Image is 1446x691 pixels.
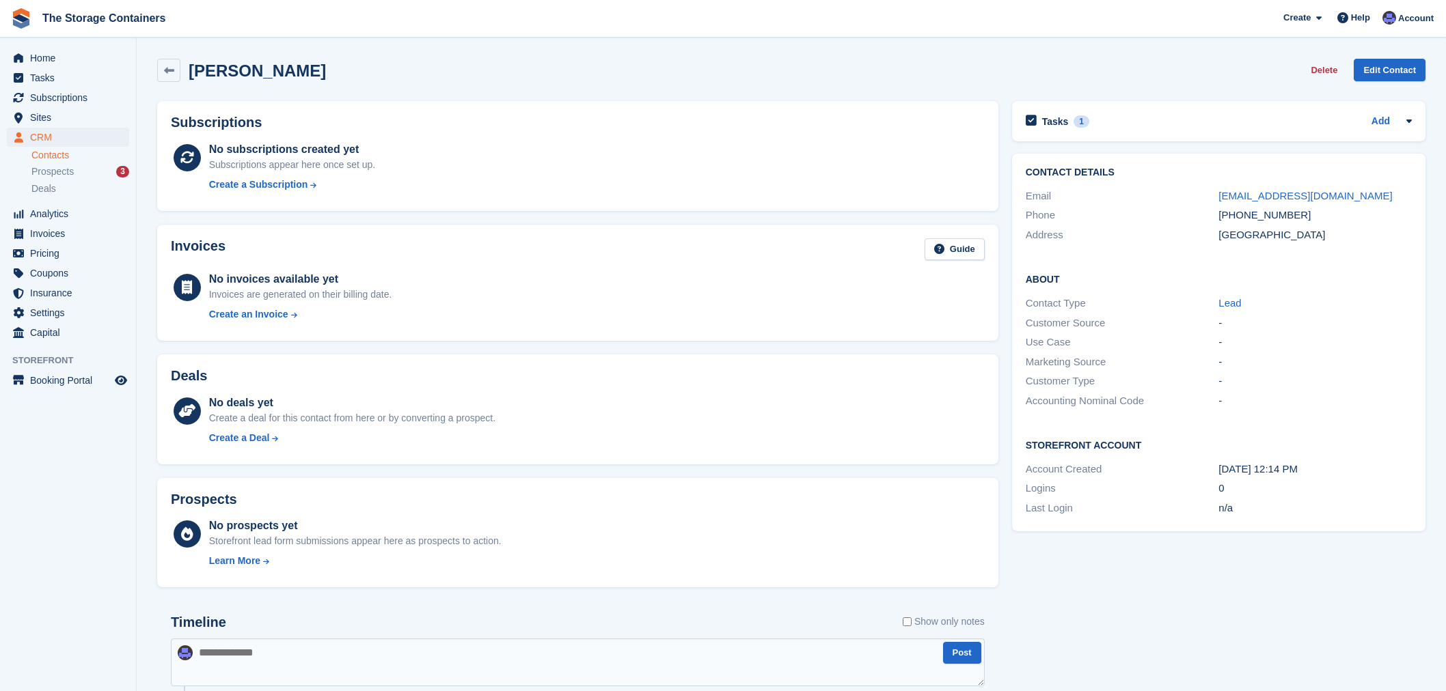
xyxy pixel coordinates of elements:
[209,287,392,302] div: Invoices are generated on their billing date.
[1026,354,1219,370] div: Marketing Source
[31,165,74,178] span: Prospects
[30,283,112,302] span: Insurance
[30,244,112,263] span: Pricing
[31,149,129,162] a: Contacts
[171,615,226,630] h2: Timeline
[30,108,112,127] span: Sites
[1354,59,1425,81] a: Edit Contact
[171,238,226,261] h2: Invoices
[1218,373,1412,389] div: -
[1042,115,1069,128] h2: Tasks
[209,178,376,192] a: Create a Subscription
[1026,315,1219,331] div: Customer Source
[31,182,129,196] a: Deals
[30,88,112,107] span: Subscriptions
[171,492,237,507] h2: Prospects
[209,554,260,568] div: Learn More
[171,115,985,130] h2: Subscriptions
[1026,208,1219,223] div: Phone
[209,158,376,172] div: Subscriptions appear here once set up.
[30,371,112,390] span: Booking Portal
[30,68,112,87] span: Tasks
[209,307,392,322] a: Create an Invoice
[30,128,112,147] span: CRM
[209,534,502,548] div: Storefront lead form submissions appear here as prospects to action.
[209,178,308,192] div: Create a Subscription
[1283,11,1311,25] span: Create
[1026,335,1219,350] div: Use Case
[1218,354,1412,370] div: -
[7,88,129,107] a: menu
[171,368,207,384] h2: Deals
[1218,393,1412,409] div: -
[943,642,981,664] button: Post
[1026,393,1219,409] div: Accounting Nominal Code
[7,303,129,322] a: menu
[7,371,129,390] a: menu
[209,395,495,411] div: No deals yet
[903,615,912,629] input: Show only notes
[7,68,129,87] a: menu
[7,224,129,243] a: menu
[7,244,129,263] a: menu
[209,518,502,534] div: No prospects yet
[209,431,270,445] div: Create a Deal
[1026,462,1219,477] div: Account Created
[1218,297,1241,309] a: Lead
[1218,227,1412,243] div: [GEOGRAPHIC_DATA]
[7,323,129,342] a: menu
[7,108,129,127] a: menu
[1026,188,1219,204] div: Email
[31,165,129,179] a: Prospects 3
[30,323,112,342] span: Capital
[1218,335,1412,350] div: -
[1218,208,1412,223] div: [PHONE_NUMBER]
[209,271,392,287] div: No invoices available yet
[30,224,112,243] span: Invoices
[189,61,326,80] h2: [PERSON_NAME]
[1026,481,1219,496] div: Logins
[1074,115,1089,128] div: 1
[1218,190,1392,201] a: [EMAIL_ADDRESS][DOMAIN_NAME]
[1398,12,1434,25] span: Account
[1382,11,1396,25] img: Dan Excell
[1218,500,1412,516] div: n/a
[7,283,129,302] a: menu
[37,7,171,29] a: The Storage Containers
[1026,373,1219,389] div: Customer Type
[12,354,136,367] span: Storefront
[209,307,288,322] div: Create an Invoice
[30,48,112,68] span: Home
[1372,114,1390,130] a: Add
[925,238,985,261] a: Guide
[11,8,31,29] img: stora-icon-8386f47178a22dfd0bd8f6a31ec36ba5ce8667c1dd55bd0f319d3a0aa187defe.svg
[30,204,112,223] span: Analytics
[209,411,495,425] div: Create a deal for this contact from here or by converting a prospect.
[116,166,129,178] div: 3
[7,204,129,223] a: menu
[30,303,112,322] span: Settings
[1026,167,1412,178] h2: Contact Details
[1026,227,1219,243] div: Address
[1026,500,1219,516] div: Last Login
[178,645,193,660] img: Dan Excell
[30,264,112,283] span: Coupons
[1026,438,1412,451] h2: Storefront Account
[903,615,985,629] label: Show only notes
[31,182,56,195] span: Deals
[209,554,502,568] a: Learn More
[113,372,129,389] a: Preview store
[7,264,129,283] a: menu
[1305,59,1343,81] button: Delete
[1218,315,1412,331] div: -
[209,431,495,445] a: Create a Deal
[1026,296,1219,311] div: Contact Type
[1218,481,1412,496] div: 0
[7,128,129,147] a: menu
[1218,462,1412,477] div: [DATE] 12:14 PM
[1026,272,1412,285] h2: About
[209,141,376,158] div: No subscriptions created yet
[1351,11,1370,25] span: Help
[7,48,129,68] a: menu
